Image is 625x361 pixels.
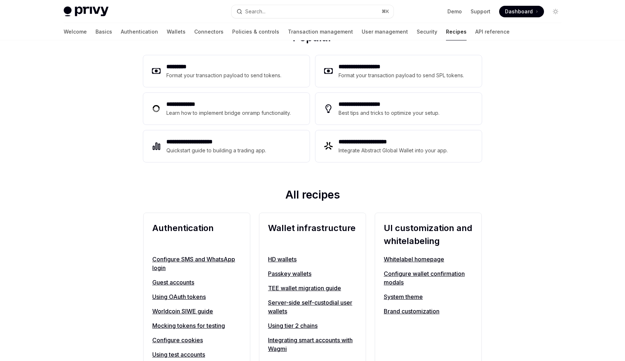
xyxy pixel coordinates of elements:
[143,55,310,87] a: **** ****Format your transaction payload to send tokens.
[167,23,186,40] a: Wallets
[471,8,490,15] a: Support
[384,255,473,264] a: Whitelabel homepage
[95,23,112,40] a: Basics
[231,5,394,18] button: Search...⌘K
[152,292,241,301] a: Using OAuth tokens
[382,9,389,14] span: ⌘ K
[384,292,473,301] a: System theme
[194,23,224,40] a: Connectors
[505,8,533,15] span: Dashboard
[384,222,473,248] h2: UI customization and whitelabeling
[339,146,448,155] div: Integrate Abstract Global Wallet into your app.
[339,109,441,117] div: Best tips and tricks to optimize your setup.
[499,6,544,17] a: Dashboard
[152,278,241,287] a: Guest accounts
[143,188,482,204] h2: All recipes
[447,8,462,15] a: Demo
[152,321,241,330] a: Mocking tokens for testing
[550,6,561,17] button: Toggle dark mode
[268,321,357,330] a: Using tier 2 chains
[245,7,265,16] div: Search...
[166,146,267,155] div: Quickstart guide to building a trading app.
[339,71,465,80] div: Format your transaction payload to send SPL tokens.
[384,269,473,287] a: Configure wallet confirmation modals
[475,23,510,40] a: API reference
[152,336,241,344] a: Configure cookies
[268,255,357,264] a: HD wallets
[143,93,310,125] a: **** **** ***Learn how to implement bridge onramp functionality.
[268,298,357,316] a: Server-side self-custodial user wallets
[232,23,279,40] a: Policies & controls
[384,307,473,316] a: Brand customization
[362,23,408,40] a: User management
[288,23,353,40] a: Transaction management
[152,350,241,359] a: Using test accounts
[268,284,357,292] a: TEE wallet migration guide
[121,23,158,40] a: Authentication
[166,109,293,117] div: Learn how to implement bridge onramp functionality.
[166,71,282,80] div: Format your transaction payload to send tokens.
[64,6,109,17] img: light logo
[268,269,357,278] a: Passkey wallets
[152,307,241,316] a: Worldcoin SIWE guide
[417,23,437,40] a: Security
[268,222,357,248] h2: Wallet infrastructure
[268,336,357,353] a: Integrating smart accounts with Wagmi
[152,222,241,248] h2: Authentication
[152,255,241,272] a: Configure SMS and WhatsApp login
[64,23,87,40] a: Welcome
[446,23,467,40] a: Recipes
